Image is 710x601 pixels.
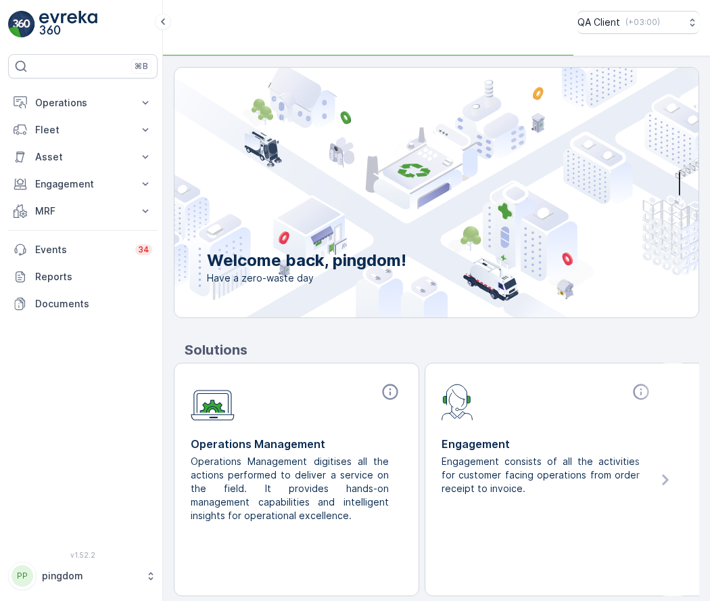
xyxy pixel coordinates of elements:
img: logo [8,11,35,38]
p: Operations Management digitises all the actions performed to deliver a service on the field. It p... [191,455,392,522]
img: logo_light-DOdMpM7g.png [39,11,97,38]
p: Events [35,243,127,257]
div: PP [11,565,33,587]
p: MRF [35,204,131,218]
img: city illustration [114,68,699,317]
p: Reports [35,270,152,284]
p: ⌘B [135,61,148,72]
p: Engagement [35,177,131,191]
p: Engagement consists of all the activities for customer facing operations from order receipt to in... [442,455,642,495]
button: QA Client(+03:00) [577,11,699,34]
img: module-icon [442,382,473,420]
p: Operations [35,96,131,110]
p: Operations Management [191,436,402,452]
button: Operations [8,89,158,116]
img: module-icon [191,382,235,421]
p: Fleet [35,123,131,137]
p: 34 [138,244,149,255]
p: Documents [35,297,152,311]
a: Events34 [8,236,158,263]
button: Engagement [8,171,158,198]
p: ( +03:00 ) [625,17,660,28]
button: MRF [8,198,158,225]
button: Asset [8,143,158,171]
p: QA Client [577,16,620,29]
a: Documents [8,290,158,317]
p: Solutions [185,340,699,360]
button: Fleet [8,116,158,143]
p: pingdom [42,569,139,583]
p: Asset [35,150,131,164]
button: PPpingdom [8,562,158,590]
p: Engagement [442,436,653,452]
p: Welcome back, pingdom! [207,250,406,271]
a: Reports [8,263,158,290]
span: Have a zero-waste day [207,271,406,285]
span: v 1.52.2 [8,551,158,559]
